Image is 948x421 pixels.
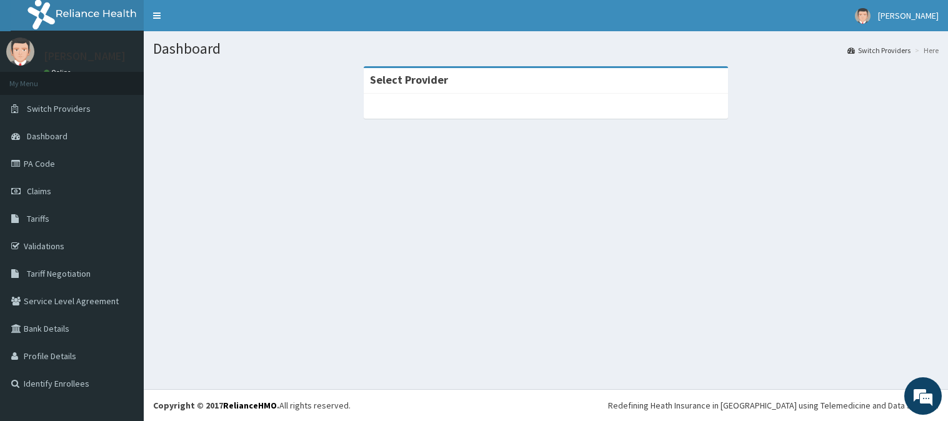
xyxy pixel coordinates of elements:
span: Claims [27,186,51,197]
span: Tariffs [27,213,49,224]
span: Dashboard [27,131,67,142]
li: Here [912,45,939,56]
strong: Copyright © 2017 . [153,400,279,411]
a: RelianceHMO [223,400,277,411]
span: Tariff Negotiation [27,268,91,279]
a: Switch Providers [847,45,911,56]
img: User Image [855,8,871,24]
img: User Image [6,37,34,66]
span: Switch Providers [27,103,91,114]
div: Redefining Heath Insurance in [GEOGRAPHIC_DATA] using Telemedicine and Data Science! [608,399,939,412]
footer: All rights reserved. [144,389,948,421]
strong: Select Provider [370,72,448,87]
p: [PERSON_NAME] [44,51,126,62]
a: Online [44,68,74,77]
h1: Dashboard [153,41,939,57]
span: [PERSON_NAME] [878,10,939,21]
